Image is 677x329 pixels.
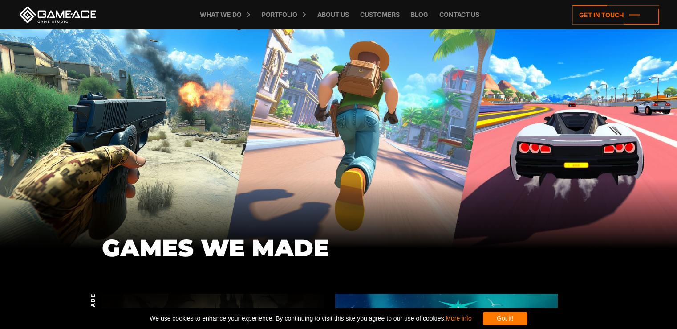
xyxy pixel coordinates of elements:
a: Get in touch [572,5,659,25]
h1: GAMES WE MADE [102,235,576,261]
div: Got it! [483,312,527,325]
span: We use cookies to enhance your experience. By continuing to visit this site you agree to our use ... [150,312,471,325]
a: More info [446,315,471,322]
